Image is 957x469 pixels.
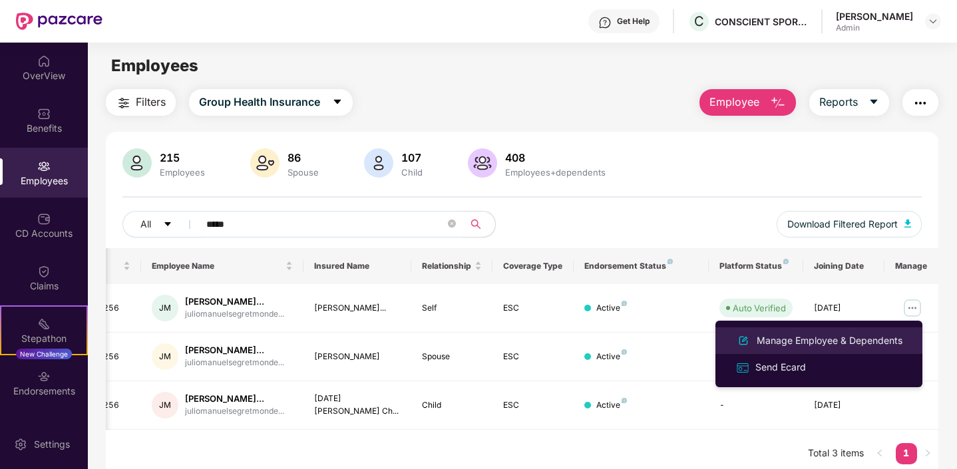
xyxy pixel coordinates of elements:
[836,10,913,23] div: [PERSON_NAME]
[719,261,793,271] div: Platform Status
[819,94,858,110] span: Reports
[285,167,321,178] div: Spouse
[141,248,303,284] th: Employee Name
[503,302,563,315] div: ESC
[715,15,808,28] div: CONSCIENT SPORTS LLP
[869,443,890,464] li: Previous Page
[896,443,917,463] a: 1
[87,351,130,363] div: CS7256
[770,95,786,111] img: svg+xml;base64,PHN2ZyB4bWxucz0iaHR0cDovL3d3dy53My5vcmcvMjAwMC9zdmciIHhtbG5zOnhsaW5rPSJodHRwOi8vd3...
[814,399,874,412] div: [DATE]
[1,332,87,345] div: Stepathon
[189,89,353,116] button: Group Health Insurancecaret-down
[622,398,627,403] img: svg+xml;base64,PHN2ZyB4bWxucz0iaHR0cDovL3d3dy53My5vcmcvMjAwMC9zdmciIHdpZHRoPSI4IiBoZWlnaHQ9IjgiIH...
[37,160,51,173] img: svg+xml;base64,PHN2ZyBpZD0iRW1wbG95ZWVzIiB4bWxucz0iaHR0cDovL3d3dy53My5vcmcvMjAwMC9zdmciIHdpZHRoPS...
[16,13,102,30] img: New Pazcare Logo
[136,94,166,110] span: Filters
[598,16,612,29] img: svg+xml;base64,PHN2ZyBpZD0iSGVscC0zMngzMiIgeG1sbnM9Imh0dHA6Ly93d3cudzMub3JnLzIwMDAvc3ZnIiB3aWR0aD...
[502,151,608,164] div: 408
[37,370,51,383] img: svg+xml;base64,PHN2ZyBpZD0iRW5kb3JzZW1lbnRzIiB4bWxucz0iaHR0cDovL3d3dy53My5vcmcvMjAwMC9zdmciIHdpZH...
[917,443,938,464] li: Next Page
[111,56,198,75] span: Employees
[596,351,627,363] div: Active
[122,148,152,178] img: svg+xml;base64,PHN2ZyB4bWxucz0iaHR0cDovL3d3dy53My5vcmcvMjAwMC9zdmciIHhtbG5zOnhsaW5rPSJodHRwOi8vd3...
[912,95,928,111] img: svg+xml;base64,PHN2ZyB4bWxucz0iaHR0cDovL3d3dy53My5vcmcvMjAwMC9zdmciIHdpZHRoPSIyNCIgaGVpZ2h0PSIyNC...
[37,107,51,120] img: svg+xml;base64,PHN2ZyBpZD0iQmVuZWZpdHMiIHhtbG5zPSJodHRwOi8vd3d3LnczLm9yZy8yMDAwL3N2ZyIgd2lkdGg9Ij...
[157,151,208,164] div: 215
[777,211,922,237] button: Download Filtered Report
[37,212,51,226] img: svg+xml;base64,PHN2ZyBpZD0iQ0RfQWNjb3VudHMiIGRhdGEtbmFtZT0iQ0QgQWNjb3VudHMiIHhtbG5zPSJodHRwOi8vd3...
[314,302,401,315] div: [PERSON_NAME]...
[596,399,627,412] div: Active
[364,148,393,178] img: svg+xml;base64,PHN2ZyB4bWxucz0iaHR0cDovL3d3dy53My5vcmcvMjAwMC9zdmciIHhtbG5zOnhsaW5rPSJodHRwOi8vd3...
[37,55,51,68] img: svg+xml;base64,PHN2ZyBpZD0iSG9tZSIgeG1sbnM9Imh0dHA6Ly93d3cudzMub3JnLzIwMDAvc3ZnIiB3aWR0aD0iMjAiIG...
[503,399,563,412] div: ESC
[904,220,911,228] img: svg+xml;base64,PHN2ZyB4bWxucz0iaHR0cDovL3d3dy53My5vcmcvMjAwMC9zdmciIHhtbG5zOnhsaW5rPSJodHRwOi8vd3...
[73,248,141,284] th: EID
[803,248,884,284] th: Joining Date
[87,302,130,315] div: CS7256
[116,95,132,111] img: svg+xml;base64,PHN2ZyB4bWxucz0iaHR0cDovL3d3dy53My5vcmcvMjAwMC9zdmciIHdpZHRoPSIyNCIgaGVpZ2h0PSIyNC...
[709,381,803,430] td: -
[122,211,204,237] button: Allcaret-down
[809,89,889,116] button: Reportscaret-down
[185,308,284,321] div: juliomanuelsegretmonde...
[814,302,874,315] div: [DATE]
[709,333,803,381] td: -
[754,333,905,348] div: Manage Employee & Dependents
[314,392,401,418] div: [DATE][PERSON_NAME] Ch...
[399,151,425,164] div: 107
[157,167,208,178] div: Employees
[735,361,750,375] img: svg+xml;base64,PHN2ZyB4bWxucz0iaHR0cDovL3d3dy53My5vcmcvMjAwMC9zdmciIHdpZHRoPSIxNiIgaGVpZ2h0PSIxNi...
[896,443,917,464] li: 1
[668,259,673,264] img: svg+xml;base64,PHN2ZyB4bWxucz0iaHR0cDovL3d3dy53My5vcmcvMjAwMC9zdmciIHdpZHRoPSI4IiBoZWlnaHQ9IjgiIH...
[876,449,884,457] span: left
[422,351,482,363] div: Spouse
[787,217,898,232] span: Download Filtered Report
[250,148,280,178] img: svg+xml;base64,PHN2ZyB4bWxucz0iaHR0cDovL3d3dy53My5vcmcvMjAwMC9zdmciIHhtbG5zOnhsaW5rPSJodHRwOi8vd3...
[868,96,879,108] span: caret-down
[622,301,627,306] img: svg+xml;base64,PHN2ZyB4bWxucz0iaHR0cDovL3d3dy53My5vcmcvMjAwMC9zdmciIHdpZHRoPSI4IiBoZWlnaHQ9IjgiIH...
[783,259,789,264] img: svg+xml;base64,PHN2ZyB4bWxucz0iaHR0cDovL3d3dy53My5vcmcvMjAwMC9zdmciIHdpZHRoPSI4IiBoZWlnaHQ9IjgiIH...
[399,167,425,178] div: Child
[87,399,130,412] div: CS7256
[152,343,178,370] div: JM
[584,261,698,271] div: Endorsement Status
[106,89,176,116] button: Filters
[463,211,496,237] button: search
[503,351,563,363] div: ESC
[694,13,704,29] span: C
[185,344,284,357] div: [PERSON_NAME]...
[468,148,497,178] img: svg+xml;base64,PHN2ZyB4bWxucz0iaHR0cDovL3d3dy53My5vcmcvMjAwMC9zdmciIHhtbG5zOnhsaW5rPSJodHRwOi8vd3...
[422,399,482,412] div: Child
[502,167,608,178] div: Employees+dependents
[30,438,74,451] div: Settings
[185,405,284,418] div: juliomanuelsegretmonde...
[314,351,401,363] div: [PERSON_NAME]
[422,302,482,315] div: Self
[869,443,890,464] button: left
[753,360,809,375] div: Send Ecard
[163,220,172,230] span: caret-down
[422,261,472,271] span: Relationship
[448,218,456,231] span: close-circle
[411,248,492,284] th: Relationship
[596,302,627,315] div: Active
[152,295,178,321] div: JM
[37,317,51,331] img: svg+xml;base64,PHN2ZyB4bWxucz0iaHR0cDovL3d3dy53My5vcmcvMjAwMC9zdmciIHdpZHRoPSIyMSIgaGVpZ2h0PSIyMC...
[928,16,938,27] img: svg+xml;base64,PHN2ZyBpZD0iRHJvcGRvd24tMzJ4MzIiIHhtbG5zPSJodHRwOi8vd3d3LnczLm9yZy8yMDAwL3N2ZyIgd2...
[185,295,284,308] div: [PERSON_NAME]...
[140,217,151,232] span: All
[285,151,321,164] div: 86
[836,23,913,33] div: Admin
[303,248,412,284] th: Insured Name
[733,301,786,315] div: Auto Verified
[492,248,574,284] th: Coverage Type
[448,220,456,228] span: close-circle
[463,219,488,230] span: search
[37,265,51,278] img: svg+xml;base64,PHN2ZyBpZD0iQ2xhaW0iIHhtbG5zPSJodHRwOi8vd3d3LnczLm9yZy8yMDAwL3N2ZyIgd2lkdGg9IjIwIi...
[185,357,284,369] div: juliomanuelsegretmonde...
[332,96,343,108] span: caret-down
[617,16,650,27] div: Get Help
[924,449,932,457] span: right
